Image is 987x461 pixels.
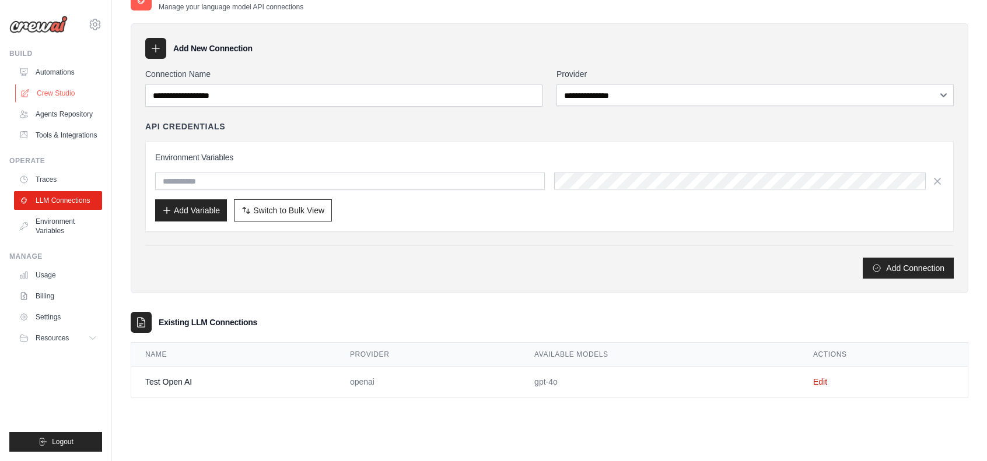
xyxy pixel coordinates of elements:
button: Logout [9,432,102,452]
div: Manage [9,252,102,261]
label: Provider [556,68,954,80]
h3: Existing LLM Connections [159,316,257,328]
button: Add Variable [155,199,227,221]
div: Operate [9,156,102,166]
th: Available Models [520,343,799,367]
span: Logout [52,437,73,446]
img: Logo [9,16,68,33]
a: Automations [14,63,102,82]
th: Actions [799,343,968,367]
h3: Add New Connection [173,43,253,54]
button: Resources [14,329,102,347]
a: Environment Variables [14,212,102,240]
a: Usage [14,266,102,284]
button: Switch to Bulk View [234,199,332,221]
span: Switch to Bulk View [253,205,324,216]
h4: API Credentials [145,121,225,132]
a: Crew Studio [15,84,103,103]
td: gpt-4o [520,367,799,397]
td: Test Open AI [131,367,336,397]
th: Name [131,343,336,367]
button: Add Connection [863,258,954,279]
td: openai [336,367,520,397]
a: Settings [14,308,102,326]
p: Manage your language model API connections [159,2,303,12]
a: Billing [14,287,102,305]
span: Resources [36,333,69,343]
label: Connection Name [145,68,542,80]
a: Edit [813,377,827,386]
a: Traces [14,170,102,189]
div: Build [9,49,102,58]
a: Agents Repository [14,105,102,124]
a: Tools & Integrations [14,126,102,145]
h3: Environment Variables [155,152,944,163]
th: Provider [336,343,520,367]
a: LLM Connections [14,191,102,210]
